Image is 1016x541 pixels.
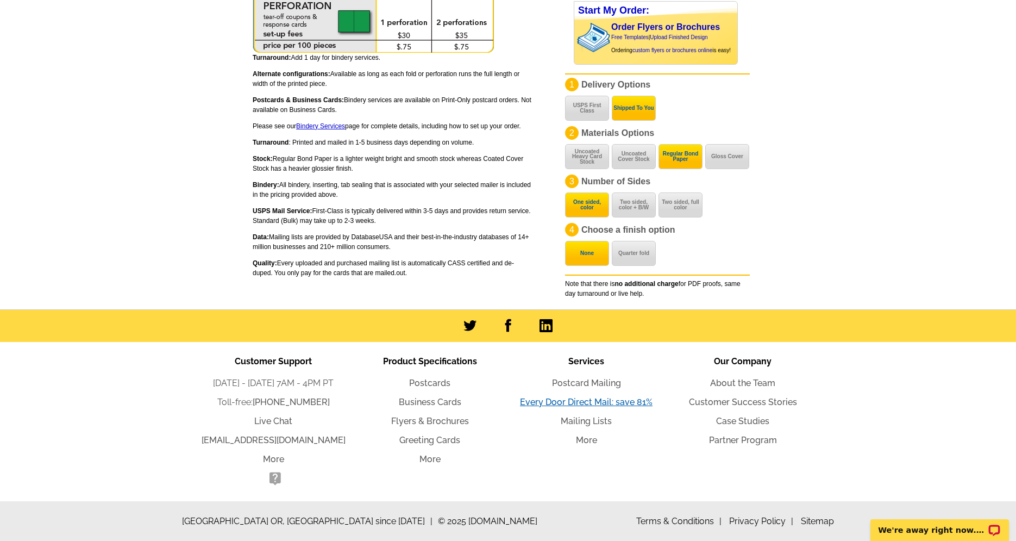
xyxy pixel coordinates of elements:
[801,516,834,526] a: Sitemap
[253,139,289,146] b: Turnaround
[863,507,1016,541] iframe: LiveChat chat widget
[565,275,750,299] div: Note that there is for PDF proofs, same day turnaround or live help.
[399,435,460,445] a: Greeting Cards
[614,280,678,288] b: no additional charge
[574,20,583,55] img: background image for brochures and flyers arrow
[577,20,616,55] img: stack of brochures with custom content
[253,259,277,267] b: Quality:
[565,144,609,169] button: Uncoated Heavy Card Stock
[658,192,703,217] button: Two sided, full color
[235,356,312,366] span: Customer Support
[565,223,579,237] div: 4
[195,396,352,409] li: Toll-free:
[253,69,532,89] p: Available as long as each fold or perforation runs the full length or width of the printed piece.
[716,416,769,426] a: Case Studies
[581,225,675,234] span: Choose a finish option
[399,397,461,407] a: Business Cards
[612,192,656,217] button: Two sided, color + B/W
[253,258,532,278] p: Every uploaded and purchased mailing list is automatically CASS certified and de-duped. You only ...
[636,516,722,526] a: Terms & Conditions
[253,207,312,215] b: USPS Mail Service:
[253,70,330,78] b: Alternate configurations:
[253,121,532,131] p: Please see our page for complete details, including how to set up your order.
[253,232,532,252] p: Mailing lists are provided by DatabaseUSA and their best-in-the-industry databases of 14+ million...
[253,154,532,173] p: Regular Bond Paper is a lighter weight bright and smooth stock whereas Coated Cover Stock has a h...
[253,95,532,115] p: Bindery services are available on Print-Only postcard orders. Not available on Business Cards.
[565,192,609,217] button: One sided, color
[612,241,656,266] button: Quarter fold
[650,34,707,40] a: Upload Finished Design
[612,144,656,169] button: Uncoated Cover Stock
[202,435,346,445] a: [EMAIL_ADDRESS][DOMAIN_NAME]
[565,126,579,140] div: 2
[391,416,469,426] a: Flyers & Brochures
[581,177,650,186] span: Number of Sides
[705,144,749,169] button: Gloss Cover
[581,80,650,89] span: Delivery Options
[438,515,537,528] span: © 2025 [DOMAIN_NAME]
[254,416,292,426] a: Live Chat
[565,78,579,91] div: 1
[383,356,477,366] span: Product Specifications
[729,516,793,526] a: Privacy Policy
[709,435,777,445] a: Partner Program
[253,233,269,241] b: Data:
[253,180,532,200] p: All bindery, inserting, tab sealing that is associated with your selected mailer is included in t...
[253,206,532,226] p: First-Class is typically delivered within 3-5 days and provides return service. Standard (Bulk) m...
[253,397,330,407] a: [PHONE_NUMBER]
[612,96,656,121] button: Shipped To You
[263,454,284,464] a: More
[520,397,653,407] a: Every Door Direct Mail: save 81%
[581,128,654,138] span: Materials Options
[182,515,432,528] span: [GEOGRAPHIC_DATA] OR, [GEOGRAPHIC_DATA] since [DATE]
[574,2,737,20] div: Start My Order:
[409,378,450,388] a: Postcards
[714,356,772,366] span: Our Company
[565,241,609,266] button: None
[611,22,720,32] a: Order Flyers or Brochures
[296,122,345,130] a: Bindery Services
[689,397,797,407] a: Customer Success Stories
[253,54,291,61] b: Turnaround:
[253,155,273,163] b: Stock:
[611,34,731,53] span: | Ordering is easy!
[195,377,352,390] li: [DATE] - [DATE] 7AM - 4PM PT
[565,175,579,188] div: 3
[253,138,532,147] p: : Printed and mailed in 1-5 business days depending on volume.
[552,378,621,388] a: Postcard Mailing
[419,454,441,464] a: More
[253,181,279,189] b: Bindery:
[253,96,344,104] b: Postcards & Business Cards:
[710,378,775,388] a: About the Team
[565,96,609,121] button: USPS First Class
[632,47,712,53] a: custom flyers or brochures online
[576,435,597,445] a: More
[568,356,604,366] span: Services
[658,144,703,169] button: Regular Bond Paper
[611,34,649,40] a: Free Templates
[561,416,612,426] a: Mailing Lists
